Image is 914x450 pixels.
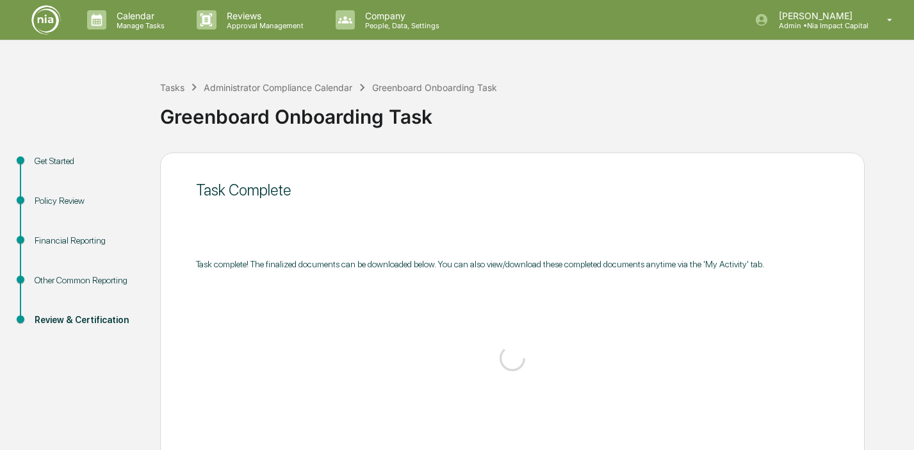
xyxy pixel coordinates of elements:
[204,82,352,93] div: Administrator Compliance Calendar
[355,21,446,30] p: People, Data, Settings
[216,21,310,30] p: Approval Management
[355,10,446,21] p: Company
[31,4,61,35] img: logo
[35,194,140,208] div: Policy Review
[35,154,140,168] div: Get Started
[196,259,829,269] div: Task complete! The finalized documents can be downloaded below. You can also view/download these ...
[372,82,497,93] div: Greenboard Onboarding Task
[106,21,171,30] p: Manage Tasks
[106,10,171,21] p: Calendar
[35,234,140,247] div: Financial Reporting
[769,21,869,30] p: Admin • Nia Impact Capital
[196,181,829,199] div: Task Complete
[160,95,908,128] div: Greenboard Onboarding Task
[160,82,184,93] div: Tasks
[216,10,310,21] p: Reviews
[769,10,869,21] p: [PERSON_NAME]
[35,313,140,327] div: Review & Certification
[35,274,140,287] div: Other Common Reporting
